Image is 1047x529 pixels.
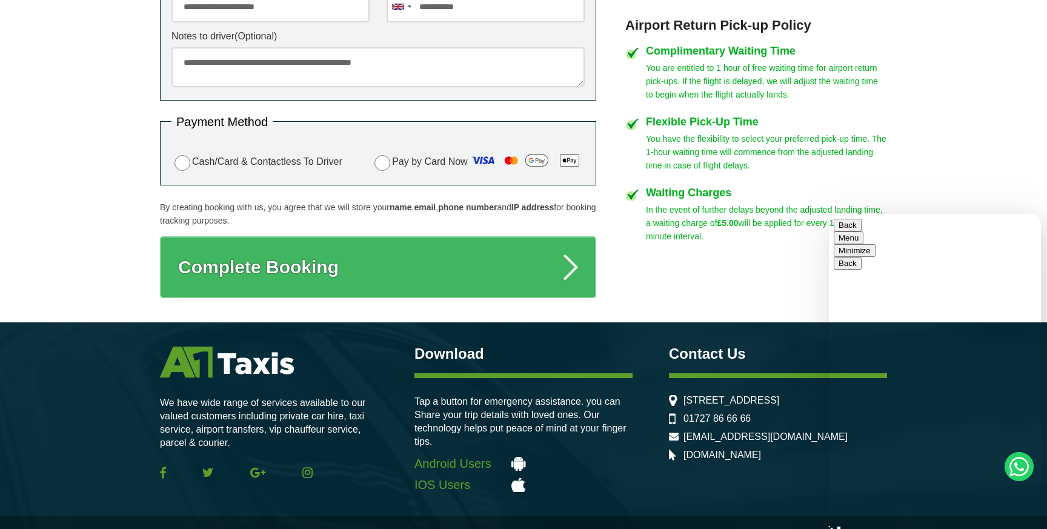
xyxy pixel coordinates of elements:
iframe: chat widget [829,214,1041,529]
li: [STREET_ADDRESS] [669,395,887,406]
a: 01727 86 66 66 [683,413,751,424]
strong: IP address [511,202,554,212]
a: Android Users [414,457,633,471]
a: IOS Users [414,478,633,492]
img: A1 Taxis St Albans [160,347,294,378]
strong: £5.00 [717,218,739,228]
p: In the event of further delays beyond the adjusted landing time, a waiting charge of will be appl... [646,203,887,243]
strong: phone number [438,202,497,212]
p: By creating booking with us, you agree that we will store your , , and for booking tracking purpo... [160,201,596,227]
input: Cash/Card & Contactless To Driver [174,155,190,171]
a: [DOMAIN_NAME] [683,450,761,461]
label: Cash/Card & Contactless To Driver [171,153,342,171]
p: You have the flexibility to select your preferred pick-up time. The 1-hour waiting time will comm... [646,132,887,172]
h4: Flexible Pick-Up Time [646,116,887,127]
button: Complete Booking [160,236,596,298]
p: You are entitled to 1 hour of free waiting time for airport return pick-ups. If the flight is del... [646,61,887,101]
img: Facebook [160,467,166,479]
legend: Payment Method [171,116,273,128]
h3: Download [414,347,633,361]
img: Twitter [202,468,213,477]
h3: Contact Us [669,347,887,361]
input: Pay by Card Now [374,155,390,171]
a: [EMAIL_ADDRESS][DOMAIN_NAME] [683,431,848,442]
label: Pay by Card Now [371,151,585,174]
strong: name [390,202,412,212]
img: Google Plus [250,467,266,478]
h3: Airport Return Pick-up Policy [625,18,887,33]
h4: Waiting Charges [646,187,887,198]
span: (Optional) [234,31,277,41]
label: Notes to driver [171,32,585,41]
h4: Complimentary Waiting Time [646,45,887,56]
strong: email [414,202,436,212]
p: Tap a button for emergency assistance. you can Share your trip details with loved ones. Our techn... [414,395,633,448]
p: We have wide range of services available to our valued customers including private car hire, taxi... [160,396,378,450]
img: Instagram [302,467,313,478]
